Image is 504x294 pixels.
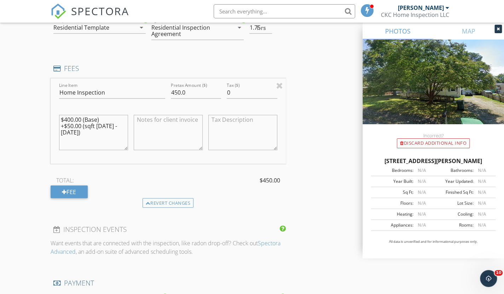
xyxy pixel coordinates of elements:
h4: PAYMENT [53,278,283,287]
p: All data is unverified and for informational purposes only. [371,239,496,244]
span: TOTAL: [56,176,74,184]
span: N/A [417,222,425,228]
div: Floors: [373,200,413,206]
div: Bathrooms: [433,167,473,174]
div: [PERSON_NAME] [398,4,444,11]
span: 10 [494,270,503,276]
p: Want events that are connected with the inspection, like radon drop-off? Check out , an add-on su... [51,239,286,256]
span: hrs [256,25,266,31]
div: Residential Template [53,24,109,31]
div: Lot Size: [433,200,473,206]
span: N/A [477,211,486,217]
span: N/A [417,178,425,184]
a: MAP [433,23,504,40]
span: N/A [477,189,486,195]
div: Discard Additional info [397,138,470,148]
span: N/A [477,167,486,173]
div: Fee [51,185,88,198]
span: N/A [417,211,425,217]
h4: INSPECTION EVENTS [53,224,283,234]
span: N/A [417,167,425,173]
span: N/A [477,178,486,184]
span: N/A [417,189,425,195]
div: Revert changes [143,198,194,208]
div: Cooling: [433,211,473,217]
span: SPECTORA [71,4,129,18]
i: arrow_drop_down [137,23,146,32]
div: Appliances: [373,222,413,228]
a: SPECTORA [51,10,129,24]
span: N/A [477,222,486,228]
div: Year Built: [373,178,413,185]
h4: FEES [53,64,283,73]
input: 0.0 [249,22,272,34]
div: [STREET_ADDRESS][PERSON_NAME] [371,157,496,165]
a: PHOTOS [363,23,433,40]
img: The Best Home Inspection Software - Spectora [51,4,66,19]
div: Bedrooms: [373,167,413,174]
div: Sq Ft: [373,189,413,196]
span: N/A [477,200,486,206]
a: Spectora Advanced [51,239,280,255]
div: CKC Home Inspection LLC [381,11,449,18]
div: Rooms: [433,222,473,228]
div: Incorrect? [363,133,504,138]
span: $450.00 [260,176,280,184]
div: Heating: [373,211,413,217]
div: Residential Inspection Agreement [151,24,226,37]
span: N/A [417,200,425,206]
input: Search everything... [214,4,355,18]
div: Finished Sq Ft: [433,189,473,196]
iframe: Intercom live chat [480,270,497,287]
i: arrow_drop_down [235,23,244,32]
img: streetview [363,40,504,141]
div: Year Updated: [433,178,473,185]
